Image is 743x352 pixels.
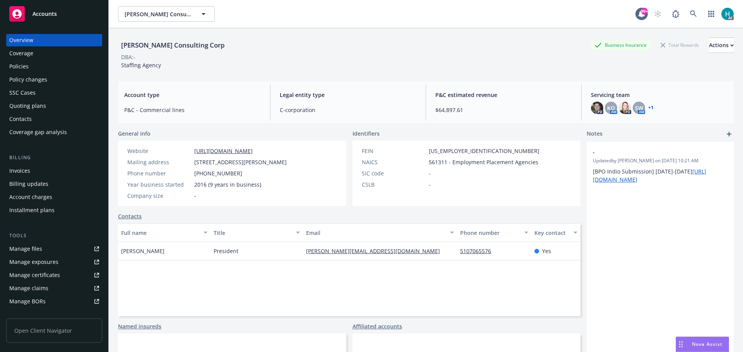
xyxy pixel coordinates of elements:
[125,10,192,18] span: [PERSON_NAME] Consulting Corp
[118,6,215,22] button: [PERSON_NAME] Consulting Corp
[9,47,33,60] div: Coverage
[591,40,651,50] div: Business Insurance
[118,212,142,220] a: Contacts
[9,295,46,308] div: Manage BORs
[6,318,102,343] span: Open Client Navigator
[641,8,648,15] div: 99+
[353,129,380,138] span: Identifiers
[121,61,161,69] span: Staffing Agency
[593,157,728,164] span: Updated by [PERSON_NAME] on [DATE] 10:21 AM
[362,158,426,166] div: NAICS
[9,73,47,86] div: Policy changes
[635,104,643,112] span: SW
[306,247,446,255] a: [PERSON_NAME][EMAIL_ADDRESS][DOMAIN_NAME]
[127,192,191,200] div: Company size
[306,229,445,237] div: Email
[194,169,242,177] span: [PHONE_NUMBER]
[362,147,426,155] div: FEIN
[542,247,551,255] span: Yes
[6,256,102,268] a: Manage exposures
[657,40,703,50] div: Total Rewards
[6,269,102,281] a: Manage certificates
[429,169,431,177] span: -
[9,282,48,294] div: Manage claims
[6,60,102,73] a: Policies
[6,47,102,60] a: Coverage
[118,223,211,242] button: Full name
[353,322,402,330] a: Affiliated accounts
[648,105,654,110] a: +1
[214,229,291,237] div: Title
[593,148,707,156] span: -
[6,100,102,112] a: Quoting plans
[9,308,68,321] div: Summary of insurance
[6,282,102,294] a: Manage claims
[121,247,164,255] span: [PERSON_NAME]
[534,229,569,237] div: Key contact
[362,180,426,189] div: CSLB
[587,129,603,139] span: Notes
[362,169,426,177] div: SIC code
[9,178,48,190] div: Billing updates
[591,102,603,114] img: photo
[6,34,102,46] a: Overview
[6,154,102,162] div: Billing
[194,192,196,200] span: -
[692,341,722,347] span: Nova Assist
[721,8,734,20] img: photo
[127,180,191,189] div: Year business started
[9,191,52,203] div: Account charges
[121,53,135,61] div: DBA: -
[9,87,36,99] div: SSC Cases
[280,106,416,114] span: C-corporation
[676,337,686,352] div: Drag to move
[303,223,457,242] button: Email
[214,247,238,255] span: President
[587,142,734,190] div: -Updatedby [PERSON_NAME] on [DATE] 10:21 AM[BPO Indio Submission] [DATE]-[DATE][URL][DOMAIN_NAME]
[9,113,32,125] div: Contacts
[6,243,102,255] a: Manage files
[121,229,199,237] div: Full name
[124,106,261,114] span: P&C - Commercial lines
[724,129,734,139] a: add
[686,6,701,22] a: Search
[118,40,228,50] div: [PERSON_NAME] Consulting Corp
[6,308,102,321] a: Summary of insurance
[9,34,33,46] div: Overview
[9,100,46,112] div: Quoting plans
[709,37,734,53] button: Actions
[6,165,102,177] a: Invoices
[607,104,615,112] span: KO
[6,295,102,308] a: Manage BORs
[6,3,102,25] a: Accounts
[593,167,728,184] p: [BPO Indio Submission] [DATE]-[DATE]
[704,6,719,22] a: Switch app
[457,223,531,242] button: Phone number
[9,269,60,281] div: Manage certificates
[429,158,538,166] span: 561311 - Employment Placement Agencies
[531,223,580,242] button: Key contact
[33,11,57,17] span: Accounts
[9,243,42,255] div: Manage files
[127,147,191,155] div: Website
[6,191,102,203] a: Account charges
[619,102,631,114] img: photo
[429,180,431,189] span: -
[118,322,161,330] a: Named insureds
[668,6,683,22] a: Report a Bug
[6,113,102,125] a: Contacts
[124,91,261,99] span: Account type
[6,126,102,138] a: Coverage gap analysis
[194,158,287,166] span: [STREET_ADDRESS][PERSON_NAME]
[676,337,729,352] button: Nova Assist
[435,106,572,114] span: $64,897.61
[9,204,55,216] div: Installment plans
[194,147,253,155] a: [URL][DOMAIN_NAME]
[6,178,102,190] a: Billing updates
[460,229,519,237] div: Phone number
[9,256,58,268] div: Manage exposures
[460,247,497,255] a: 5107065576
[650,6,666,22] a: Start snowing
